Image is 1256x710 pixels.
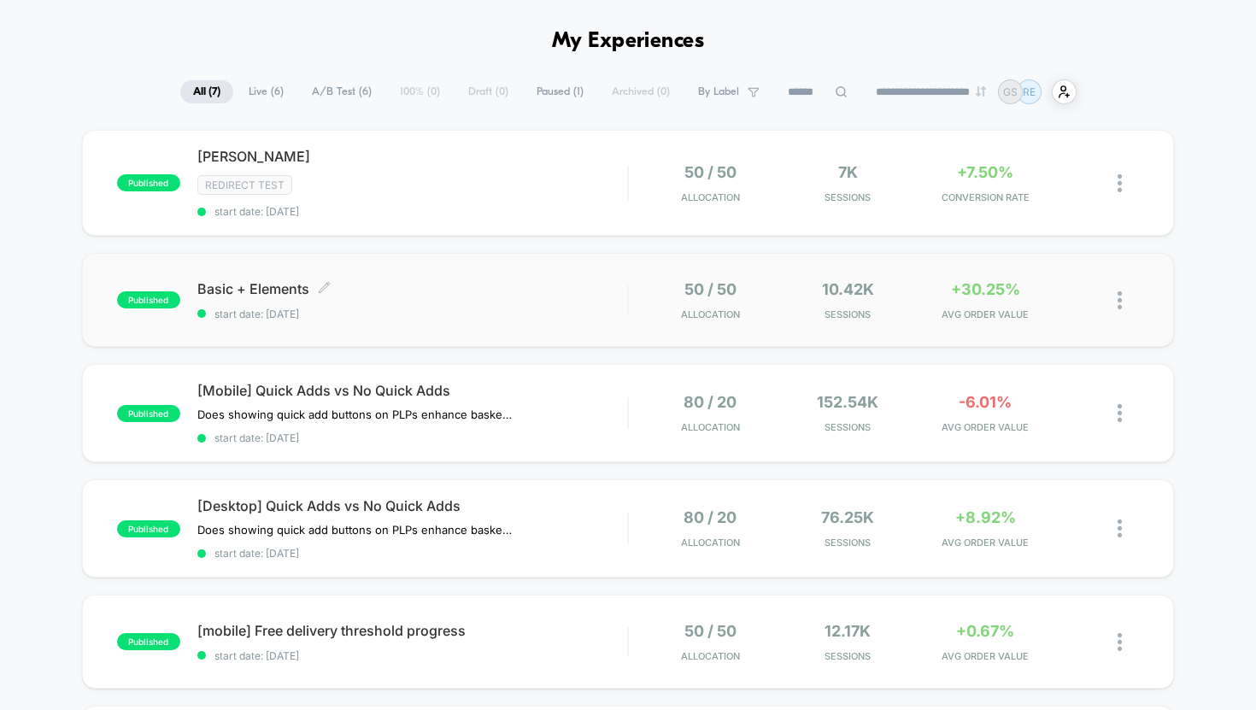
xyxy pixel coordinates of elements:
[117,291,180,308] span: published
[921,421,1050,433] span: AVG ORDER VALUE
[197,649,628,662] span: start date: [DATE]
[784,650,913,662] span: Sessions
[197,622,628,639] span: [mobile] Free delivery threshold progress
[552,29,705,54] h1: My Experiences
[681,421,740,433] span: Allocation
[197,408,514,421] span: Does showing quick add buttons on PLPs enhance basket values or conversely compromise CR
[197,280,628,297] span: Basic + Elements
[236,80,296,103] span: Live ( 6 )
[684,622,737,640] span: 50 / 50
[117,174,180,191] span: published
[698,85,739,98] span: By Label
[117,405,180,422] span: published
[784,191,913,203] span: Sessions
[197,382,628,399] span: [Mobile] Quick Adds vs No Quick Adds
[838,163,858,181] span: 7k
[197,148,628,165] span: [PERSON_NAME]
[784,421,913,433] span: Sessions
[197,175,292,195] span: Redirect Test
[197,431,628,444] span: start date: [DATE]
[976,86,986,97] img: end
[825,622,871,640] span: 12.17k
[956,622,1014,640] span: +0.67%
[1118,633,1122,651] img: close
[1118,519,1122,537] img: close
[299,80,384,103] span: A/B Test ( 6 )
[180,80,233,103] span: All ( 7 )
[684,280,737,298] span: 50 / 50
[951,280,1020,298] span: +30.25%
[1003,85,1018,98] p: GS
[1023,85,1036,98] p: RE
[957,163,1013,181] span: +7.50%
[681,650,740,662] span: Allocation
[822,280,874,298] span: 10.42k
[1118,174,1122,192] img: close
[955,508,1016,526] span: +8.92%
[959,393,1012,411] span: -6.01%
[1118,291,1122,309] img: close
[197,547,628,560] span: start date: [DATE]
[684,163,737,181] span: 50 / 50
[117,520,180,537] span: published
[817,393,878,411] span: 152.54k
[921,650,1050,662] span: AVG ORDER VALUE
[524,80,596,103] span: Paused ( 1 )
[681,308,740,320] span: Allocation
[684,393,737,411] span: 80 / 20
[197,523,514,537] span: Does showing quick add buttons on PLPs enhance basket values or conversely compromise CR
[921,191,1050,203] span: CONVERSION RATE
[197,497,628,514] span: [Desktop] Quick Adds vs No Quick Adds
[681,537,740,549] span: Allocation
[197,205,628,218] span: start date: [DATE]
[784,537,913,549] span: Sessions
[684,508,737,526] span: 80 / 20
[921,537,1050,549] span: AVG ORDER VALUE
[197,308,628,320] span: start date: [DATE]
[1118,404,1122,422] img: close
[784,308,913,320] span: Sessions
[681,191,740,203] span: Allocation
[117,633,180,650] span: published
[821,508,874,526] span: 76.25k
